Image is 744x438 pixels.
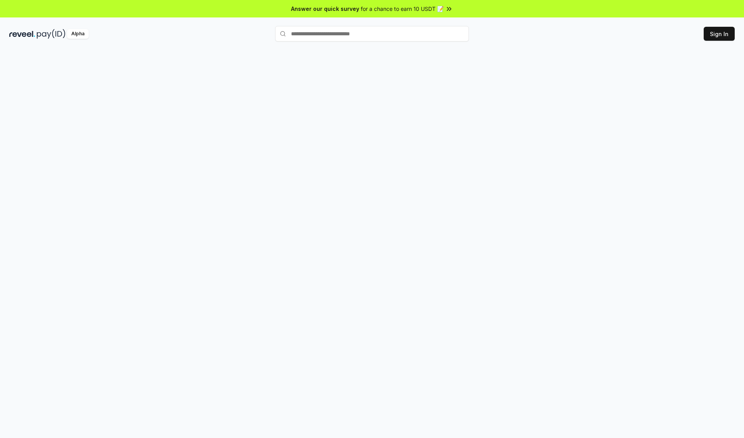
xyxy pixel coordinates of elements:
span: Answer our quick survey [291,5,359,13]
img: reveel_dark [9,29,35,39]
img: pay_id [37,29,65,39]
div: Alpha [67,29,89,39]
span: for a chance to earn 10 USDT 📝 [361,5,444,13]
button: Sign In [704,27,735,41]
